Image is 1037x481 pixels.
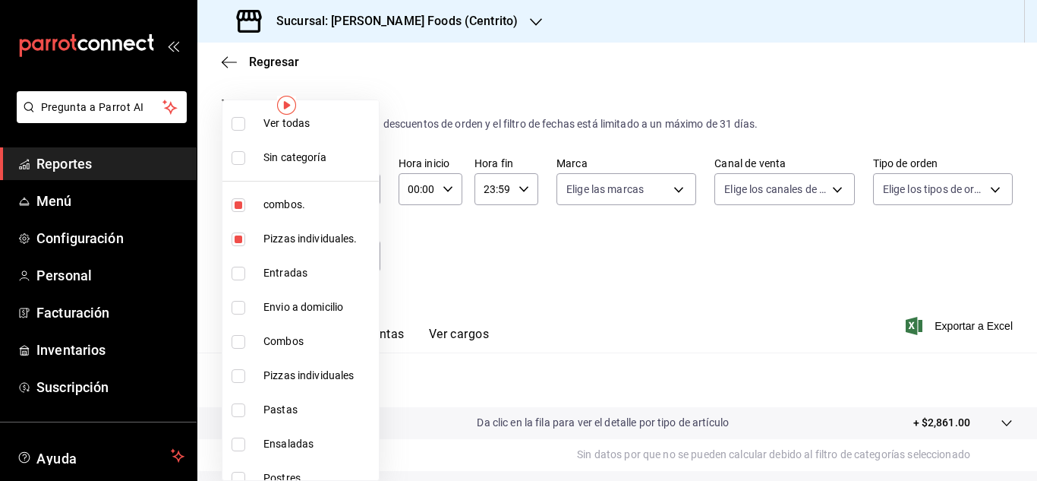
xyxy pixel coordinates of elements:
[263,334,373,350] span: Combos
[263,150,373,166] span: Sin categoría
[263,197,373,213] span: combos.
[263,368,373,384] span: Pizzas individuales
[263,116,373,131] span: Ver todas
[263,299,373,315] span: Envio a domicilio
[263,436,373,452] span: Ensaladas
[263,231,373,247] span: Pizzas individuales.
[263,402,373,418] span: Pastas
[263,265,373,281] span: Entradas
[277,96,296,115] img: Tooltip marker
